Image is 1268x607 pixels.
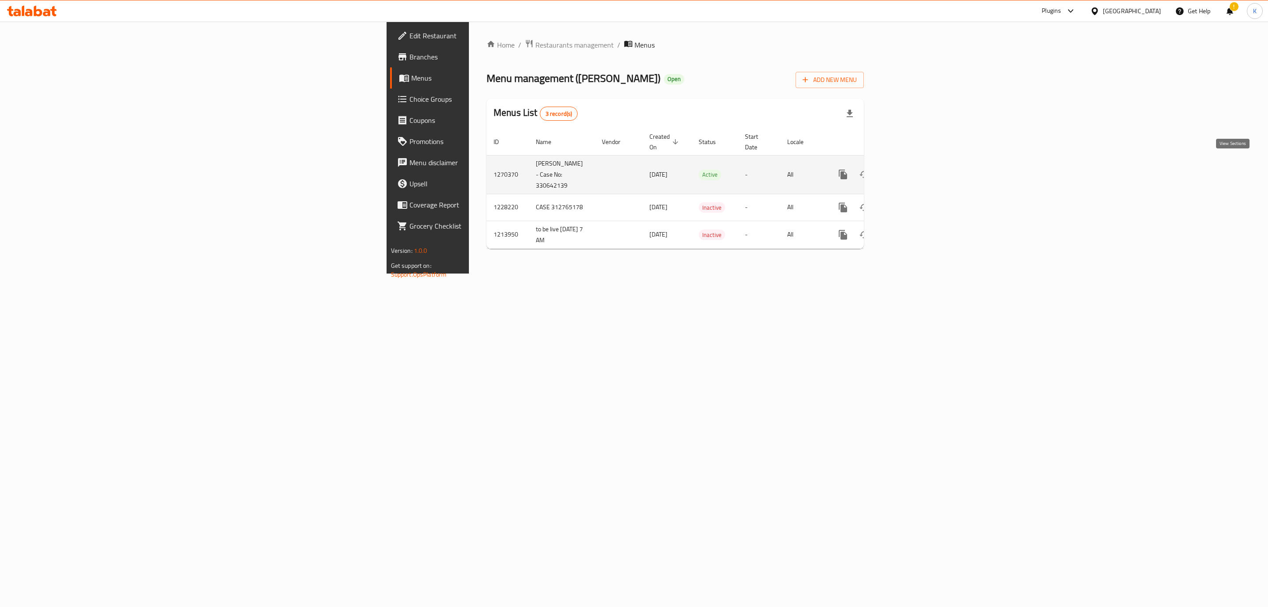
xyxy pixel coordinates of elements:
span: Grocery Checklist [409,221,591,231]
div: Export file [839,103,860,124]
span: Menu disclaimer [409,157,591,168]
div: Inactive [699,229,725,240]
h2: Menus List [494,106,578,121]
a: Edit Restaurant [390,25,598,46]
a: Menus [390,67,598,89]
a: Coverage Report [390,194,598,215]
span: 3 record(s) [540,110,578,118]
a: Promotions [390,131,598,152]
div: Total records count [540,107,578,121]
span: [DATE] [649,201,667,213]
span: Start Date [745,131,770,152]
span: Choice Groups [409,94,591,104]
button: more [833,224,854,245]
td: - [738,221,780,248]
span: Version: [391,245,413,256]
button: Add New Menu [796,72,864,88]
span: Coverage Report [409,200,591,210]
span: Coupons [409,115,591,126]
a: Branches [390,46,598,67]
span: Menus [411,73,591,83]
th: Actions [826,129,924,155]
nav: breadcrumb [487,39,864,51]
table: enhanced table [487,129,924,249]
td: All [780,194,826,221]
span: K [1253,6,1257,16]
div: Inactive [699,202,725,213]
td: All [780,221,826,248]
span: Created On [649,131,681,152]
span: Branches [409,52,591,62]
a: Menu disclaimer [390,152,598,173]
a: Support.OpsPlatform [391,269,447,280]
span: Edit Restaurant [409,30,591,41]
span: Vendor [602,137,632,147]
span: Name [536,137,563,147]
div: Open [664,74,684,85]
div: Plugins [1042,6,1061,16]
span: Active [699,170,721,180]
span: [DATE] [649,169,667,180]
button: Change Status [854,224,875,245]
span: Locale [787,137,815,147]
span: Inactive [699,230,725,240]
button: Change Status [854,197,875,218]
span: Add New Menu [803,74,857,85]
span: Upsell [409,178,591,189]
a: Coupons [390,110,598,131]
button: Change Status [854,164,875,185]
span: ID [494,137,510,147]
span: Status [699,137,727,147]
span: Inactive [699,203,725,213]
span: Menus [634,40,655,50]
a: Choice Groups [390,89,598,110]
button: more [833,197,854,218]
span: 1.0.0 [414,245,428,256]
li: / [617,40,620,50]
span: Get support on: [391,260,431,271]
span: [DATE] [649,229,667,240]
a: Upsell [390,173,598,194]
td: - [738,194,780,221]
a: Grocery Checklist [390,215,598,237]
span: Promotions [409,136,591,147]
td: All [780,155,826,194]
button: more [833,164,854,185]
td: - [738,155,780,194]
span: Open [664,75,684,83]
div: [GEOGRAPHIC_DATA] [1103,6,1161,16]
